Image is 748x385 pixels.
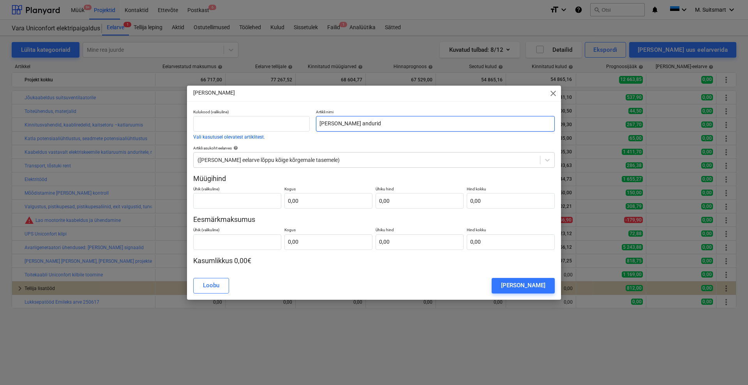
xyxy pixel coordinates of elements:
[284,227,372,234] p: Kogus
[193,278,229,294] button: Loobu
[193,174,555,183] p: Müügihind
[467,186,555,193] p: Hind kokku
[193,227,281,234] p: Ühik (valikuline)
[193,135,265,139] button: Vali kasutusel olevatest artiklitest.
[193,186,281,193] p: Ühik (valikuline)
[549,89,558,98] span: close
[316,109,555,116] p: Artikli nimi
[284,186,372,193] p: Kogus
[203,280,219,290] div: Loobu
[376,227,464,234] p: Ühiku hind
[232,146,238,150] span: help
[501,280,545,290] div: [PERSON_NAME]
[193,109,310,116] p: Kulukood (valikuline)
[193,89,235,97] p: [PERSON_NAME]
[467,227,555,234] p: Hind kokku
[193,256,555,265] p: Kasumlikkus 0,00€
[193,146,555,151] div: Artikli asukoht eelarves
[492,278,555,294] button: [PERSON_NAME]
[376,186,464,193] p: Ühiku hind
[193,215,555,224] p: Eesmärkmaksumus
